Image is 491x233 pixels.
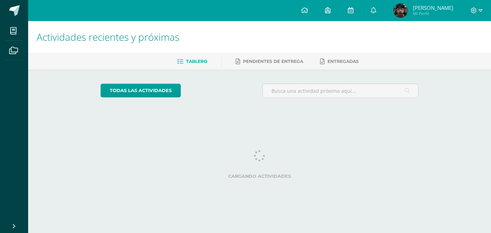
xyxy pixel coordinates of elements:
span: Mi Perfil [413,11,453,17]
span: Tablero [186,59,207,64]
input: Busca una actividad próxima aquí... [263,84,419,98]
span: Entregadas [327,59,359,64]
span: Pendientes de entrega [243,59,303,64]
label: Cargando actividades [101,174,419,179]
a: Tablero [177,56,207,67]
a: Entregadas [320,56,359,67]
span: Actividades recientes y próximas [37,30,179,44]
a: Pendientes de entrega [236,56,303,67]
span: [PERSON_NAME] [413,4,453,11]
img: a12cd7d015d8715c043ec03b48450893.png [394,4,408,18]
a: todas las Actividades [101,84,181,97]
